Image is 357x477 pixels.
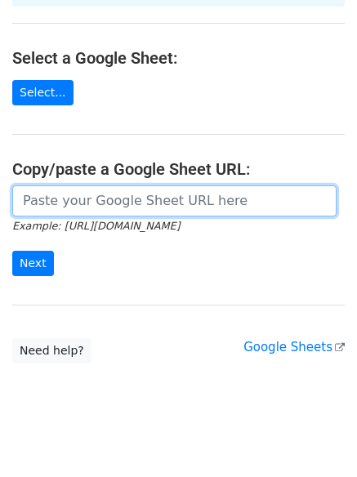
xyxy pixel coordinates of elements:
a: Select... [12,80,74,105]
input: Next [12,251,54,276]
small: Example: [URL][DOMAIN_NAME] [12,220,180,232]
a: Need help? [12,338,91,363]
a: Google Sheets [243,340,345,354]
input: Paste your Google Sheet URL here [12,185,337,216]
h4: Copy/paste a Google Sheet URL: [12,159,345,179]
h4: Select a Google Sheet: [12,48,345,68]
iframe: Chat Widget [275,399,357,477]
